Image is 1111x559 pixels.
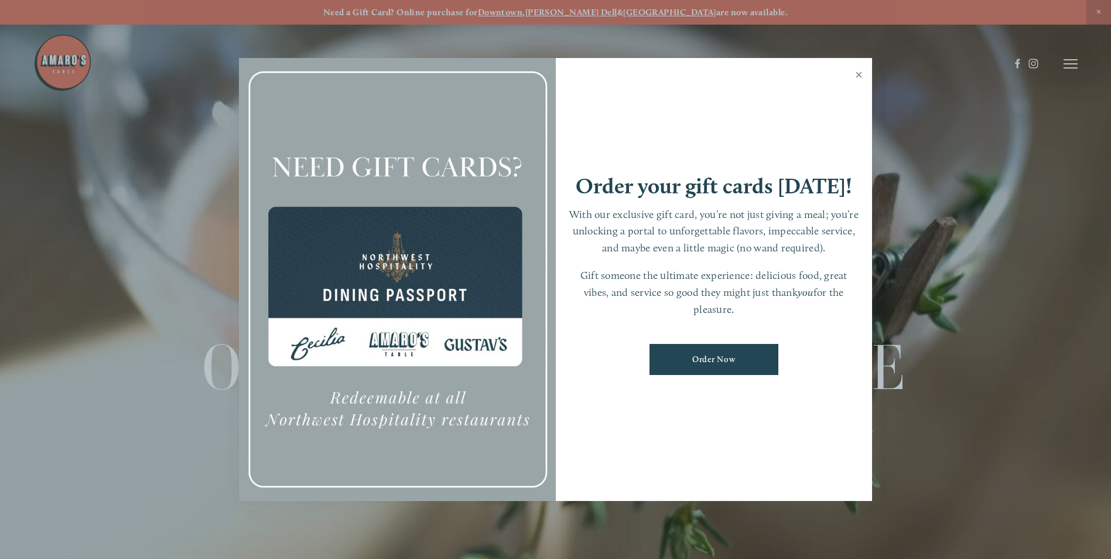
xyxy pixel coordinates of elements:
[649,344,778,375] a: Order Now
[568,267,861,318] p: Gift someone the ultimate experience: delicious food, great vibes, and service so good they might...
[798,286,813,298] em: you
[847,60,870,93] a: Close
[568,206,861,257] p: With our exclusive gift card, you’re not just giving a meal; you’re unlocking a portal to unforge...
[576,175,852,197] h1: Order your gift cards [DATE]!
